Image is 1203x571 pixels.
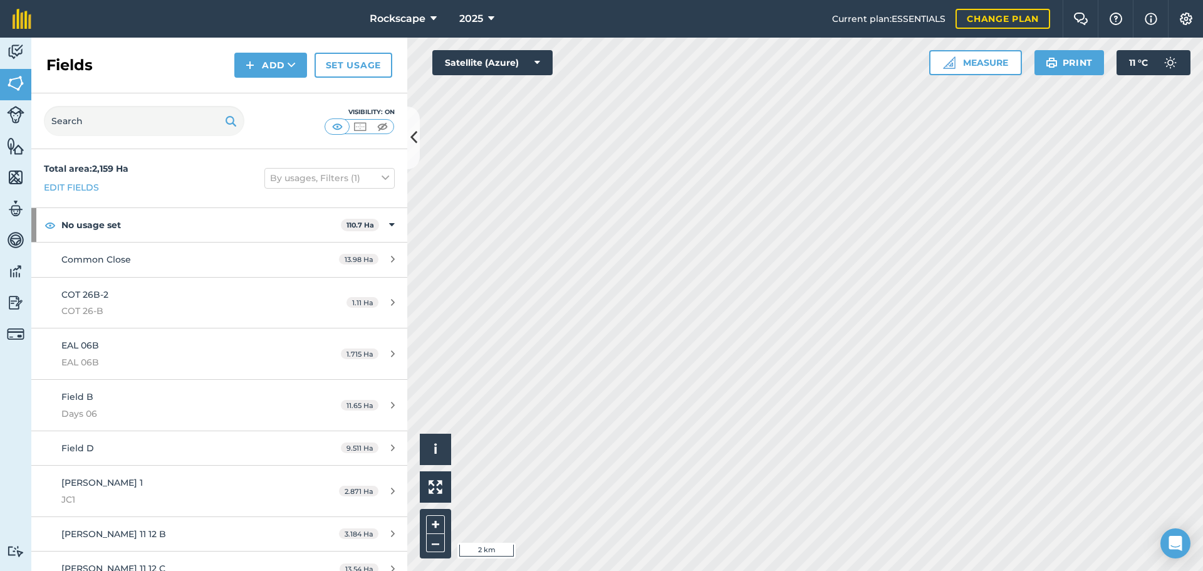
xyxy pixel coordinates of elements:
img: svg+xml;base64,PHN2ZyB4bWxucz0iaHR0cDovL3d3dy53My5vcmcvMjAwMC9zdmciIHdpZHRoPSIxOCIgaGVpZ2h0PSIyNC... [44,217,56,233]
span: Days 06 [61,407,297,421]
button: – [426,534,445,552]
img: Ruler icon [943,56,956,69]
img: svg+xml;base64,PHN2ZyB4bWxucz0iaHR0cDovL3d3dy53My5vcmcvMjAwMC9zdmciIHdpZHRoPSI1NiIgaGVpZ2h0PSI2MC... [7,137,24,155]
div: Visibility: On [325,107,395,117]
div: No usage set110.7 Ha [31,208,407,242]
span: 11 ° C [1129,50,1148,75]
img: svg+xml;base64,PD94bWwgdmVyc2lvbj0iMS4wIiBlbmNvZGluZz0idXRmLTgiPz4KPCEtLSBHZW5lcmF0b3I6IEFkb2JlIE... [7,545,24,557]
img: svg+xml;base64,PD94bWwgdmVyc2lvbj0iMS4wIiBlbmNvZGluZz0idXRmLTgiPz4KPCEtLSBHZW5lcmF0b3I6IEFkb2JlIE... [7,106,24,123]
span: EAL 06B [61,340,99,351]
a: [PERSON_NAME] 1JC12.871 Ha [31,466,407,516]
a: Edit fields [44,181,99,194]
strong: 110.7 Ha [346,221,374,229]
span: Field B [61,391,93,402]
img: A cog icon [1179,13,1194,25]
a: Change plan [956,9,1050,29]
img: svg+xml;base64,PHN2ZyB4bWxucz0iaHR0cDovL3d3dy53My5vcmcvMjAwMC9zdmciIHdpZHRoPSIxNCIgaGVpZ2h0PSIyNC... [246,58,254,73]
img: svg+xml;base64,PHN2ZyB4bWxucz0iaHR0cDovL3d3dy53My5vcmcvMjAwMC9zdmciIHdpZHRoPSI1NiIgaGVpZ2h0PSI2MC... [7,74,24,93]
img: svg+xml;base64,PD94bWwgdmVyc2lvbj0iMS4wIiBlbmNvZGluZz0idXRmLTgiPz4KPCEtLSBHZW5lcmF0b3I6IEFkb2JlIE... [7,231,24,249]
span: [PERSON_NAME] 11 12 B [61,528,166,540]
img: svg+xml;base64,PD94bWwgdmVyc2lvbj0iMS4wIiBlbmNvZGluZz0idXRmLTgiPz4KPCEtLSBHZW5lcmF0b3I6IEFkb2JlIE... [7,199,24,218]
button: Print [1034,50,1105,75]
img: svg+xml;base64,PD94bWwgdmVyc2lvbj0iMS4wIiBlbmNvZGluZz0idXRmLTgiPz4KPCEtLSBHZW5lcmF0b3I6IEFkb2JlIE... [7,262,24,281]
img: svg+xml;base64,PHN2ZyB4bWxucz0iaHR0cDovL3d3dy53My5vcmcvMjAwMC9zdmciIHdpZHRoPSIxNyIgaGVpZ2h0PSIxNy... [1145,11,1157,26]
span: 9.511 Ha [341,443,378,453]
span: EAL 06B [61,355,297,369]
span: [PERSON_NAME] 1 [61,477,143,488]
img: svg+xml;base64,PHN2ZyB4bWxucz0iaHR0cDovL3d3dy53My5vcmcvMjAwMC9zdmciIHdpZHRoPSIxOSIgaGVpZ2h0PSIyNC... [1046,55,1058,70]
button: Add [234,53,307,78]
img: svg+xml;base64,PD94bWwgdmVyc2lvbj0iMS4wIiBlbmNvZGluZz0idXRmLTgiPz4KPCEtLSBHZW5lcmF0b3I6IEFkb2JlIE... [7,293,24,312]
div: Open Intercom Messenger [1160,528,1190,558]
img: svg+xml;base64,PD94bWwgdmVyc2lvbj0iMS4wIiBlbmNvZGluZz0idXRmLTgiPz4KPCEtLSBHZW5lcmF0b3I6IEFkb2JlIE... [7,43,24,61]
button: i [420,434,451,465]
span: i [434,441,437,457]
span: Rockscape [370,11,425,26]
button: + [426,515,445,534]
span: Current plan : ESSENTIALS [832,12,945,26]
img: svg+xml;base64,PHN2ZyB4bWxucz0iaHR0cDovL3d3dy53My5vcmcvMjAwMC9zdmciIHdpZHRoPSI1MCIgaGVpZ2h0PSI0MC... [352,120,368,133]
span: Field D [61,443,94,454]
span: Common Close [61,254,131,265]
h2: Fields [46,55,93,75]
img: Two speech bubbles overlapping with the left bubble in the forefront [1073,13,1088,25]
input: Search [44,106,244,136]
a: Common Close13.98 Ha [31,243,407,276]
a: Field D9.511 Ha [31,431,407,465]
img: svg+xml;base64,PD94bWwgdmVyc2lvbj0iMS4wIiBlbmNvZGluZz0idXRmLTgiPz4KPCEtLSBHZW5lcmF0b3I6IEFkb2JlIE... [7,325,24,343]
button: 11 °C [1117,50,1190,75]
span: 1.715 Ha [341,348,378,359]
a: [PERSON_NAME] 11 12 B3.184 Ha [31,517,407,551]
a: Field BDays 0611.65 Ha [31,380,407,431]
span: 11.65 Ha [341,400,378,411]
img: svg+xml;base64,PHN2ZyB4bWxucz0iaHR0cDovL3d3dy53My5vcmcvMjAwMC9zdmciIHdpZHRoPSIxOSIgaGVpZ2h0PSIyNC... [225,113,237,128]
span: 2025 [459,11,483,26]
span: COT 26B-2 [61,289,108,300]
img: fieldmargin Logo [13,9,31,29]
img: svg+xml;base64,PHN2ZyB4bWxucz0iaHR0cDovL3d3dy53My5vcmcvMjAwMC9zdmciIHdpZHRoPSI1MCIgaGVpZ2h0PSI0MC... [375,120,390,133]
span: COT 26-B [61,304,297,318]
img: svg+xml;base64,PD94bWwgdmVyc2lvbj0iMS4wIiBlbmNvZGluZz0idXRmLTgiPz4KPCEtLSBHZW5lcmF0b3I6IEFkb2JlIE... [1158,50,1183,75]
a: EAL 06BEAL 06B1.715 Ha [31,328,407,379]
span: 3.184 Ha [339,528,378,539]
button: Measure [929,50,1022,75]
button: Satellite (Azure) [432,50,553,75]
span: JC1 [61,493,297,506]
a: COT 26B-2COT 26-B1.11 Ha [31,278,407,328]
a: Set usage [315,53,392,78]
strong: Total area : 2,159 Ha [44,163,128,174]
span: 2.871 Ha [339,486,378,496]
img: svg+xml;base64,PHN2ZyB4bWxucz0iaHR0cDovL3d3dy53My5vcmcvMjAwMC9zdmciIHdpZHRoPSI1NiIgaGVpZ2h0PSI2MC... [7,168,24,187]
button: By usages, Filters (1) [264,168,395,188]
img: Four arrows, one pointing top left, one top right, one bottom right and the last bottom left [429,480,442,494]
span: 1.11 Ha [346,297,378,308]
span: 13.98 Ha [339,254,378,265]
strong: No usage set [61,208,341,242]
img: A question mark icon [1108,13,1123,25]
img: svg+xml;base64,PHN2ZyB4bWxucz0iaHR0cDovL3d3dy53My5vcmcvMjAwMC9zdmciIHdpZHRoPSI1MCIgaGVpZ2h0PSI0MC... [330,120,345,133]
